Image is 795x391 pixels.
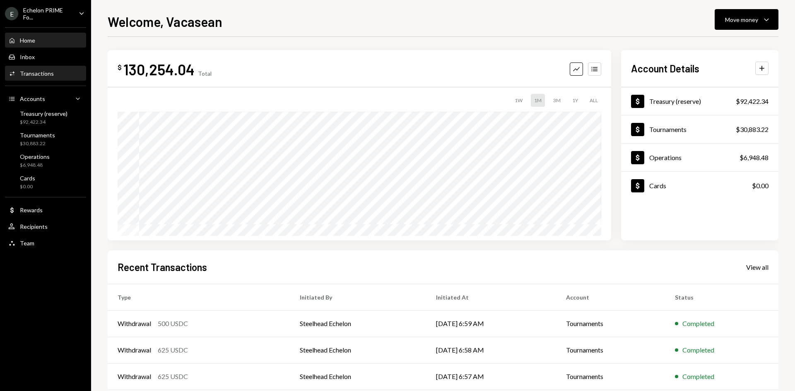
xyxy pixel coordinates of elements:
[736,96,768,106] div: $92,422.34
[740,153,768,163] div: $6,948.48
[556,284,665,310] th: Account
[631,62,699,75] h2: Account Details
[118,319,151,329] div: Withdrawal
[20,153,50,160] div: Operations
[118,372,151,381] div: Withdrawal
[531,94,545,107] div: 1M
[20,240,34,247] div: Team
[108,284,290,310] th: Type
[20,95,45,102] div: Accounts
[511,94,526,107] div: 1W
[5,33,86,48] a: Home
[108,13,222,30] h1: Welcome, Vacasean
[752,181,768,191] div: $0.00
[586,94,601,107] div: ALL
[426,284,556,310] th: Initiated At
[5,235,86,250] a: Team
[556,310,665,337] td: Tournaments
[569,94,581,107] div: 1Y
[736,125,768,134] div: $30,883.22
[426,310,556,337] td: [DATE] 6:59 AM
[682,372,714,381] div: Completed
[621,172,778,199] a: Cards$0.00
[20,37,35,44] div: Home
[556,363,665,390] td: Tournaments
[5,49,86,64] a: Inbox
[20,132,55,139] div: Tournaments
[23,7,72,21] div: Echelon PRIME Fo...
[715,9,778,30] button: Move money
[20,183,35,190] div: $0.00
[5,66,86,81] a: Transactions
[118,260,207,274] h2: Recent Transactions
[682,319,714,329] div: Completed
[198,70,212,77] div: Total
[118,345,151,355] div: Withdrawal
[20,53,35,60] div: Inbox
[20,162,50,169] div: $6,948.48
[649,125,687,133] div: Tournaments
[746,262,768,271] a: View all
[5,91,86,106] a: Accounts
[426,337,556,363] td: [DATE] 6:58 AM
[158,319,188,329] div: 500 USDC
[621,144,778,171] a: Operations$6,948.48
[123,60,195,79] div: 130,254.04
[5,108,86,127] a: Treasury (reserve)$92,422.34
[290,363,426,390] td: Steelhead Echelon
[290,310,426,337] td: Steelhead Echelon
[725,15,758,24] div: Move money
[20,70,54,77] div: Transactions
[20,206,43,213] div: Rewards
[550,94,564,107] div: 3M
[158,345,188,355] div: 625 USDC
[426,363,556,390] td: [DATE] 6:57 AM
[5,7,18,20] div: E
[5,151,86,170] a: Operations$6,948.48
[649,154,682,161] div: Operations
[649,182,666,190] div: Cards
[621,87,778,115] a: Treasury (reserve)$92,422.34
[621,115,778,143] a: Tournaments$30,883.22
[290,337,426,363] td: Steelhead Echelon
[746,263,768,271] div: View all
[20,110,67,117] div: Treasury (reserve)
[556,337,665,363] td: Tournaments
[5,129,86,149] a: Tournaments$30,883.22
[5,219,86,234] a: Recipients
[158,372,188,381] div: 625 USDC
[20,223,48,230] div: Recipients
[649,97,701,105] div: Treasury (reserve)
[5,172,86,192] a: Cards$0.00
[118,63,122,72] div: $
[682,345,714,355] div: Completed
[290,284,426,310] th: Initiated By
[20,140,55,147] div: $30,883.22
[665,284,778,310] th: Status
[20,175,35,182] div: Cards
[20,119,67,126] div: $92,422.34
[5,202,86,217] a: Rewards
